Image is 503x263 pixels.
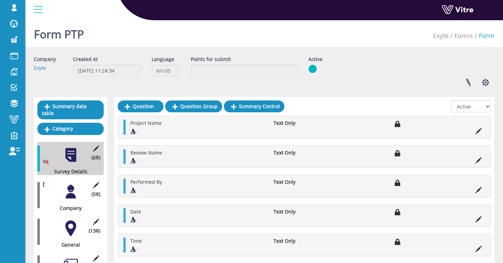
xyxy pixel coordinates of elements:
[270,149,324,156] li: Text Only
[130,149,162,156] span: Review Name
[37,205,99,212] div: Company
[270,179,324,186] li: Text Only
[89,227,100,234] span: (13 )
[37,123,104,135] a: Category
[191,56,231,63] label: Points for submit
[37,168,99,175] div: Survey Details
[270,238,324,245] li: Text Only
[152,56,174,63] label: Language
[118,100,163,112] a: Question
[308,56,322,63] label: Active
[270,120,324,127] li: Text Only
[270,208,324,215] li: Text Only
[165,100,222,112] a: Question Group
[34,56,56,63] label: Company
[130,179,162,185] span: Performed By
[34,17,84,47] h1: Form PTP
[34,65,46,71] a: Exyte
[433,31,449,40] a: Exyte
[73,56,98,63] label: Created At
[92,154,100,161] span: (6 )
[37,241,99,248] div: General
[454,31,473,40] a: Forms
[308,65,317,73] img: yes
[92,191,100,198] span: (5 )
[130,120,162,126] span: Project Name
[130,208,141,215] span: Date
[37,100,104,119] a: Summary data table
[224,100,284,112] a: Summary Control
[473,31,494,40] li: Form
[130,238,142,244] span: Time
